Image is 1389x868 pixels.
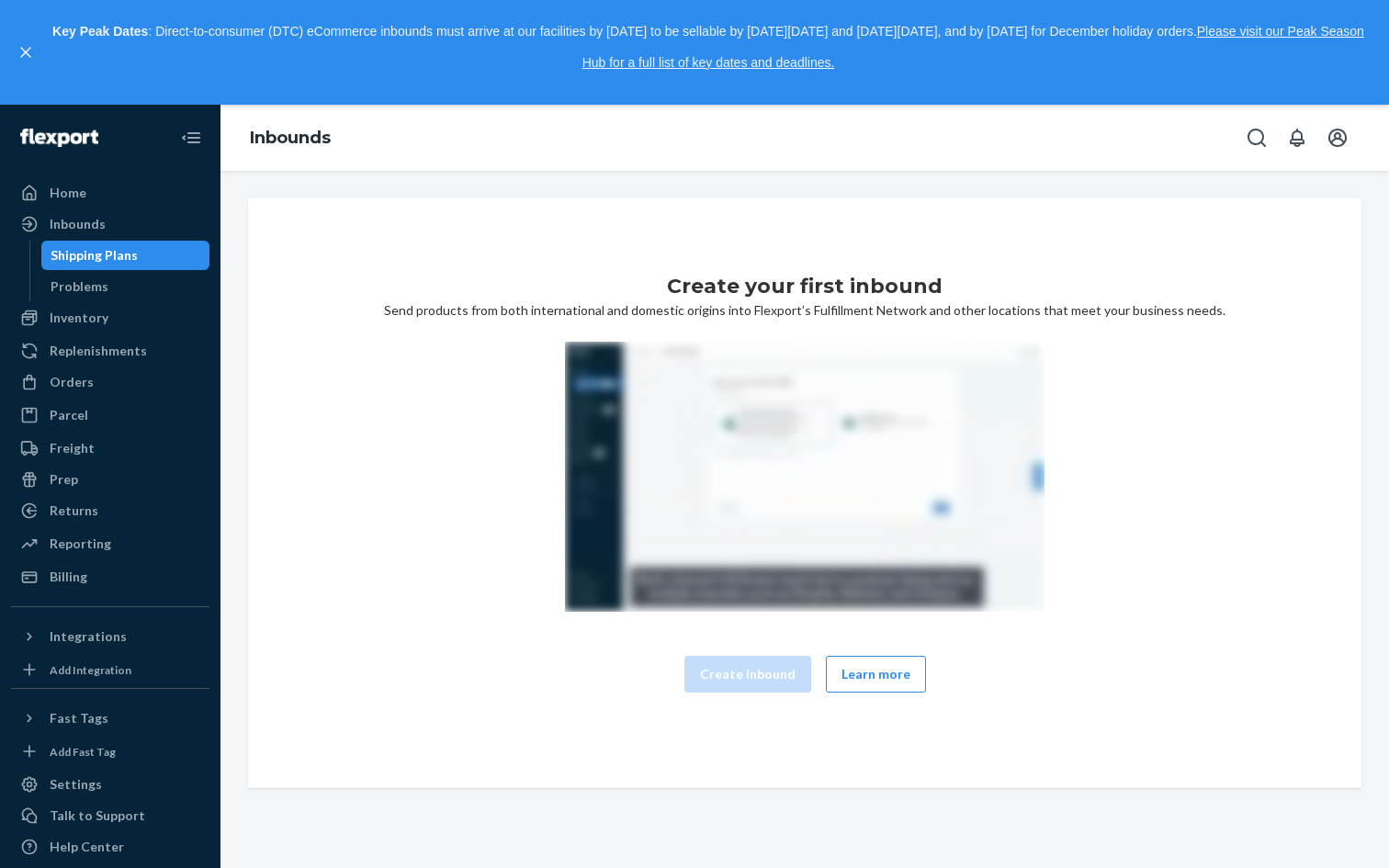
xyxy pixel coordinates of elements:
[17,43,35,62] button: close,
[11,400,209,430] a: Parcel
[582,24,1364,70] a: Please visit our Peak Season Hub for a full list of key dates and deadlines.
[263,272,1347,715] div: Send products from both international and domestic origins into Flexport’s Fulfillment Network an...
[50,502,98,520] div: Returns
[50,535,111,553] div: Reporting
[11,434,209,463] a: Freight
[50,775,102,794] div: Settings
[11,465,209,494] a: Prep
[250,128,331,148] a: Inbounds
[11,209,209,239] a: Inbounds
[50,439,95,457] div: Freight
[11,336,209,366] a: Replenishments
[50,215,106,233] div: Inbounds
[50,838,124,856] div: Help Center
[50,662,131,678] div: Add Integration
[50,806,145,825] div: Talk to Support
[11,832,209,862] a: Help Center
[50,568,87,586] div: Billing
[11,659,209,681] a: Add Integration
[20,129,98,147] img: Flexport logo
[50,470,78,489] div: Prep
[11,704,209,733] button: Fast Tags
[51,277,108,296] div: Problems
[50,406,88,424] div: Parcel
[11,740,209,762] a: Add Fast Tag
[1279,119,1316,156] button: Open notifications
[50,627,127,646] div: Integrations
[684,656,811,693] button: Create inbound
[41,241,210,270] a: Shipping Plans
[50,184,86,202] div: Home
[50,709,108,727] div: Fast Tags
[11,562,209,592] a: Billing
[235,112,345,165] ol: breadcrumbs
[11,529,209,558] a: Reporting
[11,770,209,799] a: Settings
[11,801,209,830] button: Talk to Support
[52,24,148,39] strong: Key Peak Dates
[1238,119,1275,156] button: Open Search Box
[11,178,209,208] a: Home
[667,272,943,301] h1: Create your first inbound
[11,622,209,651] button: Integrations
[41,272,210,301] a: Problems
[173,119,209,156] button: Close Navigation
[11,367,209,397] a: Orders
[826,656,926,693] button: Learn more
[50,744,116,760] div: Add Fast Tag
[50,342,147,360] div: Replenishments
[1319,119,1356,156] button: Open account menu
[50,309,108,327] div: Inventory
[11,496,209,525] a: Returns
[11,303,209,333] a: Inventory
[50,373,94,391] div: Orders
[44,17,1372,78] p: : Direct-to-consumer (DTC) eCommerce inbounds must arrive at our facilities by [DATE] to be sella...
[51,246,138,265] div: Shipping Plans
